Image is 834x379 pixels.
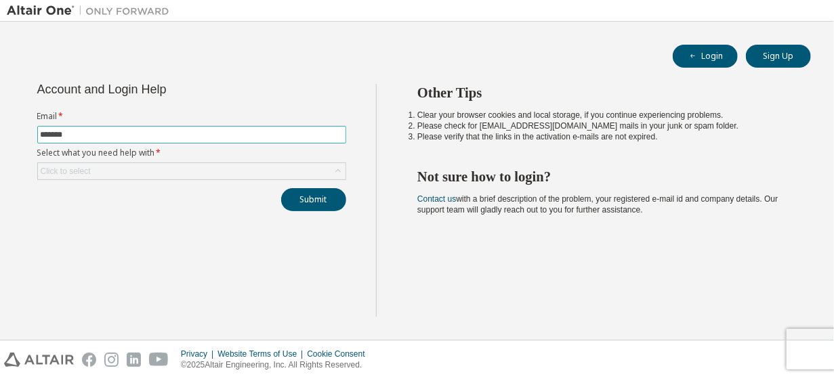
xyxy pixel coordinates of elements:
li: Please verify that the links in the activation e-mails are not expired. [417,131,787,142]
div: Click to select [38,163,346,179]
div: Privacy [181,349,217,359]
span: with a brief description of the problem, your registered e-mail id and company details. Our suppo... [417,194,778,215]
img: linkedin.svg [127,353,141,367]
button: Submit [281,188,346,211]
img: instagram.svg [104,353,119,367]
h2: Not sure how to login? [417,168,787,185]
img: facebook.svg [82,353,96,367]
label: Select what you need help with [37,148,346,158]
label: Email [37,111,346,122]
li: Clear your browser cookies and local storage, if you continue experiencing problems. [417,110,787,120]
img: youtube.svg [149,353,169,367]
div: Account and Login Help [37,84,285,95]
button: Login [673,45,738,68]
a: Contact us [417,194,456,204]
img: Altair One [7,4,176,18]
img: altair_logo.svg [4,353,74,367]
div: Cookie Consent [307,349,373,359]
p: © 2025 Altair Engineering, Inc. All Rights Reserved. [181,359,373,371]
button: Sign Up [746,45,811,68]
li: Please check for [EMAIL_ADDRESS][DOMAIN_NAME] mails in your junk or spam folder. [417,120,787,131]
div: Website Terms of Use [217,349,307,359]
div: Click to select [41,166,91,177]
h2: Other Tips [417,84,787,102]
